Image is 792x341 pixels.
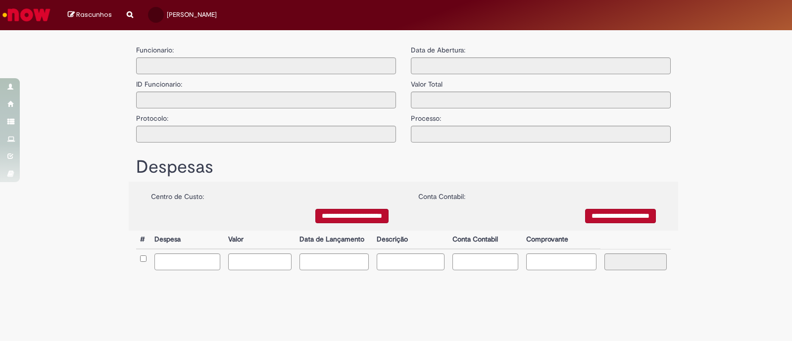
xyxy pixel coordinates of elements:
[411,45,465,55] label: Data de Abertura:
[296,231,373,249] th: Data de Lançamento
[373,231,448,249] th: Descrição
[76,10,112,19] span: Rascunhos
[68,10,112,20] a: Rascunhos
[411,74,443,89] label: Valor Total
[224,231,295,249] th: Valor
[1,5,52,25] img: ServiceNow
[136,74,182,89] label: ID Funcionario:
[136,45,174,55] label: Funcionario:
[151,187,204,201] label: Centro de Custo:
[150,231,224,249] th: Despesa
[418,187,465,201] label: Conta Contabil:
[411,108,441,123] label: Processo:
[167,10,217,19] span: [PERSON_NAME]
[448,231,522,249] th: Conta Contabil
[136,231,150,249] th: #
[136,108,168,123] label: Protocolo:
[136,157,671,177] h1: Despesas
[522,231,601,249] th: Comprovante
